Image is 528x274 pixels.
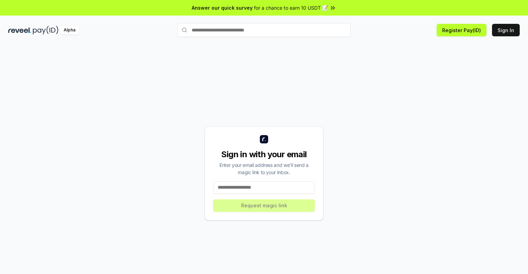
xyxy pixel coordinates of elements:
div: Sign in with your email [213,149,315,160]
button: Register Pay(ID) [437,24,486,36]
span: Answer our quick survey [192,4,253,11]
img: pay_id [33,26,58,35]
span: for a chance to earn 10 USDT 📝 [254,4,328,11]
img: reveel_dark [8,26,31,35]
div: Alpha [60,26,79,35]
img: logo_small [260,135,268,143]
div: Enter your email address and we’ll send a magic link to your inbox. [213,161,315,176]
button: Sign In [492,24,520,36]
